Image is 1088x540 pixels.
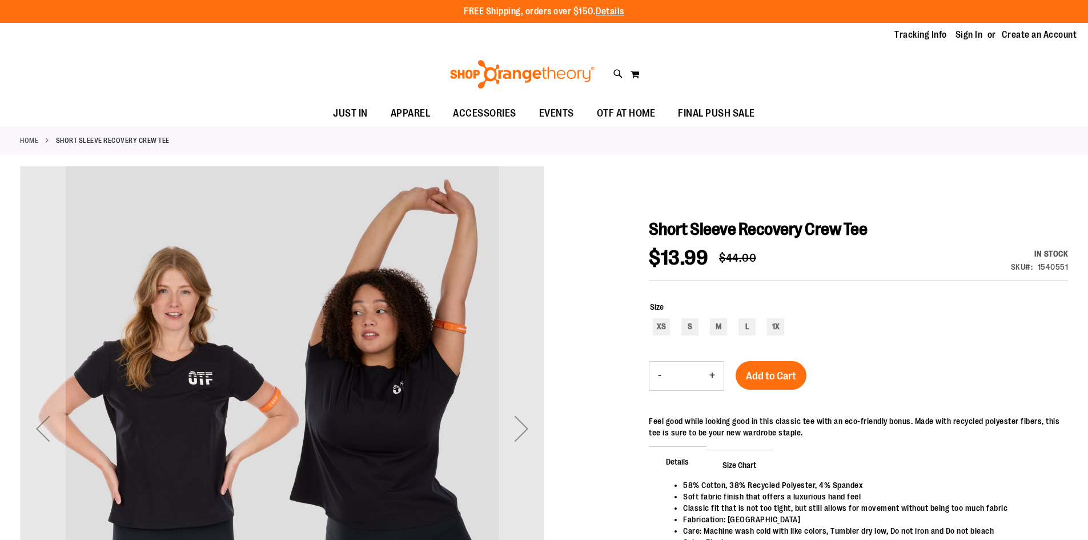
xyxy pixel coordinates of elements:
div: XS [653,318,670,335]
span: Details [649,446,706,476]
li: 58% Cotton, 38% Recycled Polyester, 4% Spandex [683,479,1057,491]
span: $44.00 [719,251,756,265]
div: 1X [767,318,784,335]
li: Classic fit that is not too tight, but still allows for movement without being too much fabric [683,502,1057,514]
strong: SKU [1011,262,1033,271]
div: 1540551 [1038,261,1069,273]
a: Details [596,6,624,17]
li: Fabrication: [GEOGRAPHIC_DATA] [683,514,1057,525]
li: Soft fabric finish that offers a luxurious hand feel [683,491,1057,502]
button: Decrease product quantity [649,362,670,390]
div: S [681,318,698,335]
span: OTF AT HOME [597,101,656,126]
span: ACCESSORIES [453,101,516,126]
a: Create an Account [1002,29,1077,41]
a: FINAL PUSH SALE [667,101,766,127]
span: Size Chart [705,450,773,479]
span: $13.99 [649,246,708,270]
a: JUST IN [322,101,379,127]
a: Tracking Info [894,29,947,41]
p: FREE Shipping, orders over $150. [464,5,624,18]
a: ACCESSORIES [441,101,528,127]
a: EVENTS [528,101,585,127]
span: EVENTS [539,101,574,126]
div: M [710,318,727,335]
a: APPAREL [379,101,442,126]
strong: Short Sleeve Recovery Crew Tee [56,135,170,146]
span: Short Sleeve Recovery Crew Tee [649,219,867,239]
div: In stock [1011,248,1069,259]
div: Feel good while looking good in this classic tee with an eco-friendly bonus. Made with recycled p... [649,415,1068,438]
button: Increase product quantity [701,362,724,390]
button: Add to Cart [736,361,806,390]
span: Size [650,302,664,311]
a: Sign In [955,29,983,41]
span: Add to Cart [746,370,796,382]
span: APPAREL [391,101,431,126]
div: L [738,318,756,335]
img: Shop Orangetheory [448,60,596,89]
a: Home [20,135,38,146]
span: JUST IN [333,101,368,126]
input: Product quantity [670,362,701,390]
li: Care: Machine wash cold with like colors, Tumbler dry low, Do not iron and Do not bleach [683,525,1057,537]
a: OTF AT HOME [585,101,667,127]
span: FINAL PUSH SALE [678,101,755,126]
div: Availability [1011,248,1069,259]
